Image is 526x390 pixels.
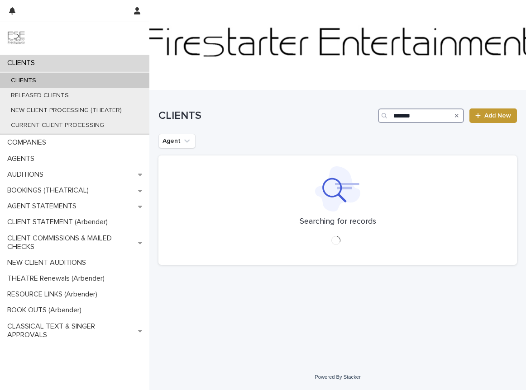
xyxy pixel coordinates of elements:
[4,107,129,114] p: NEW CLIENT PROCESSING (THEATER)
[158,109,374,122] h1: CLIENTS
[4,77,43,85] p: CLIENTS
[4,274,112,283] p: THEATRE Renewals (Arbender)
[4,290,105,299] p: RESOURCE LINKS (Arbender)
[4,155,42,163] p: AGENTS
[4,59,42,67] p: CLIENTS
[4,92,76,99] p: RELEASED CLIENTS
[4,218,115,226] p: CLIENT STATEMENT (Arbender)
[4,202,84,211] p: AGENT STATEMENTS
[4,170,51,179] p: AUDITIONS
[4,138,53,147] p: COMPANIES
[4,322,138,339] p: CLASSICAL TEXT & SINGER APPROVALS
[158,134,196,148] button: Agent
[315,374,360,380] a: Powered By Stacker
[300,217,376,227] p: Searching for records
[4,122,111,129] p: CURRENT CLIENT PROCESSING
[378,108,464,123] input: Search
[484,113,511,119] span: Add New
[4,306,89,315] p: BOOK OUTS (Arbender)
[4,234,138,251] p: CLIENT COMMISSIONS & MAILED CHECKS
[7,29,25,47] img: 9JgRvJ3ETPGCJDhvPVA5
[469,108,517,123] a: Add New
[4,186,96,195] p: BOOKINGS (THEATRICAL)
[4,258,93,267] p: NEW CLIENT AUDITIONS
